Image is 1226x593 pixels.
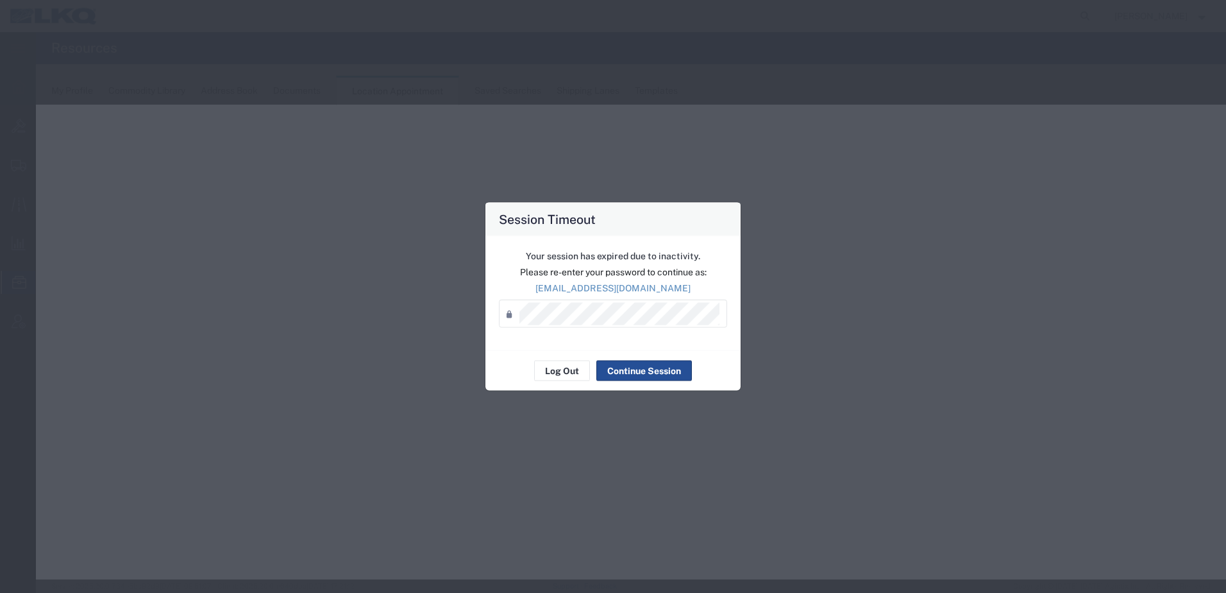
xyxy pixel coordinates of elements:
[596,361,692,381] button: Continue Session
[499,282,727,295] p: [EMAIL_ADDRESS][DOMAIN_NAME]
[534,361,590,381] button: Log Out
[499,210,596,228] h4: Session Timeout
[499,266,727,279] p: Please re-enter your password to continue as:
[499,250,727,263] p: Your session has expired due to inactivity.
